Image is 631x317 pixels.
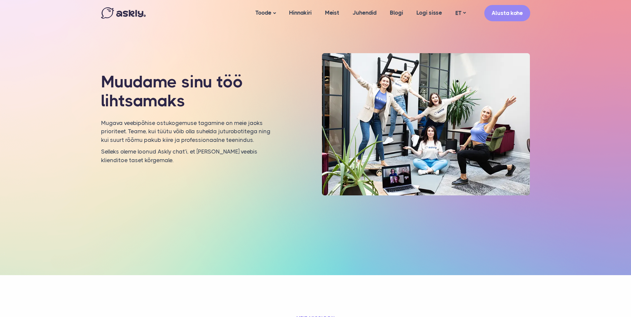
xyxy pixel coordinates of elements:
[484,5,530,21] a: Alusta kohe
[101,119,272,145] p: Mugava veebipõhise ostukogemuse tagamine on meie jaoks prioriteet. Teame, kui tüütu võib olla suh...
[101,72,272,111] h1: Muudame sinu töö lihtsamaks
[101,7,146,19] img: Askly
[101,148,272,164] p: Selleks oleme loonud Askly chat’i, et [PERSON_NAME] veebis klienditoe taset kõrgemale.
[449,8,472,18] a: ET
